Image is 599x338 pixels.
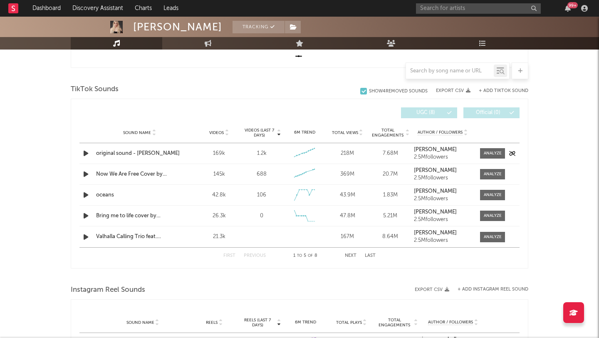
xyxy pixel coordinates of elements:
[414,238,472,244] div: 2.5M followers
[567,2,578,8] div: 99 +
[257,149,267,158] div: 1.2k
[414,168,457,173] strong: [PERSON_NAME]
[336,320,362,325] span: Total Plays
[243,128,276,138] span: Videos (last 7 days)
[71,84,119,94] span: TikTok Sounds
[414,209,472,215] a: [PERSON_NAME]
[285,319,327,326] div: 6M Trend
[371,128,405,138] span: Total Engagements
[415,287,449,292] button: Export CSV
[257,170,267,179] div: 688
[123,130,151,135] span: Sound Name
[244,253,266,258] button: Previous
[436,88,470,93] button: Export CSV
[371,212,410,220] div: 5.21M
[96,212,183,220] a: Bring me to life cover by [PERSON_NAME]
[401,107,457,118] button: UGC(8)
[126,320,154,325] span: Sound Name
[96,170,183,179] a: Now We Are Free Cover by [PERSON_NAME]
[328,191,367,199] div: 43.9M
[469,110,507,115] span: Official ( 0 )
[414,189,472,194] a: [PERSON_NAME]
[96,149,183,158] a: original sound - [PERSON_NAME]
[479,89,528,93] button: + Add TikTok Sound
[565,5,571,12] button: 99+
[414,217,472,223] div: 2.5M followers
[200,212,238,220] div: 26.3k
[328,170,367,179] div: 369M
[416,3,541,14] input: Search for artists
[328,233,367,241] div: 167M
[371,191,410,199] div: 1.83M
[239,318,276,328] span: Reels (last 7 days)
[223,253,235,258] button: First
[414,154,472,160] div: 2.5M followers
[414,175,472,181] div: 2.5M followers
[458,287,528,292] button: + Add Instagram Reel Sound
[376,318,413,328] span: Total Engagements
[414,209,457,215] strong: [PERSON_NAME]
[414,230,457,236] strong: [PERSON_NAME]
[414,147,472,153] a: [PERSON_NAME]
[406,110,445,115] span: UGC ( 8 )
[260,212,263,220] div: 0
[233,21,285,33] button: Tracking
[418,130,463,135] span: Author / Followers
[371,149,410,158] div: 7.68M
[308,254,313,258] span: of
[428,320,473,325] span: Author / Followers
[285,129,324,136] div: 6M Trend
[414,189,457,194] strong: [PERSON_NAME]
[414,196,472,202] div: 2.5M followers
[406,68,494,75] input: Search by song name or URL
[328,212,367,220] div: 47.8M
[371,233,410,241] div: 8.64M
[414,147,457,152] strong: [PERSON_NAME]
[414,230,472,236] a: [PERSON_NAME]
[96,233,183,241] a: Valhalla Calling Trio feat. [PERSON_NAME]
[297,254,302,258] span: to
[463,107,520,118] button: Official(0)
[133,21,222,33] div: [PERSON_NAME]
[200,149,238,158] div: 169k
[414,168,472,174] a: [PERSON_NAME]
[345,253,356,258] button: Next
[200,170,238,179] div: 145k
[200,233,238,241] div: 21.3k
[332,130,358,135] span: Total Views
[470,89,528,93] button: + Add TikTok Sound
[369,89,428,94] div: Show 4 Removed Sounds
[328,149,367,158] div: 218M
[365,253,376,258] button: Last
[209,130,224,135] span: Videos
[200,191,238,199] div: 42.8k
[206,320,218,325] span: Reels
[257,191,266,199] div: 106
[371,170,410,179] div: 20.7M
[449,287,528,292] div: + Add Instagram Reel Sound
[71,285,145,295] span: Instagram Reel Sounds
[282,251,328,261] div: 1 5 8
[96,191,183,199] a: oceans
